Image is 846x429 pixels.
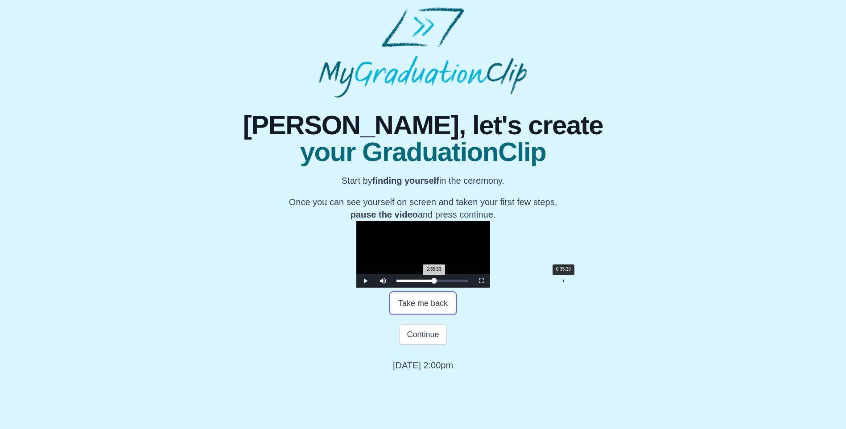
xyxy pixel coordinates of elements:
b: pause the video [351,210,418,219]
span: [PERSON_NAME], let's create [243,112,603,139]
button: Fullscreen [472,274,490,288]
div: Video Player [356,221,490,288]
button: Play [356,274,374,288]
button: Continue [399,324,446,345]
p: Once you can see yourself on screen and taken your first few steps, and press continue. [252,196,594,221]
button: Take me back [391,293,455,313]
span: your GraduationClip [243,139,603,165]
img: MyGraduationClip [319,7,527,98]
p: [DATE] 2:00pm [393,359,453,371]
p: Start by in the ceremony. [252,174,594,187]
b: finding yourself [372,176,439,186]
button: Mute [374,274,392,288]
div: Progress Bar [396,280,468,282]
